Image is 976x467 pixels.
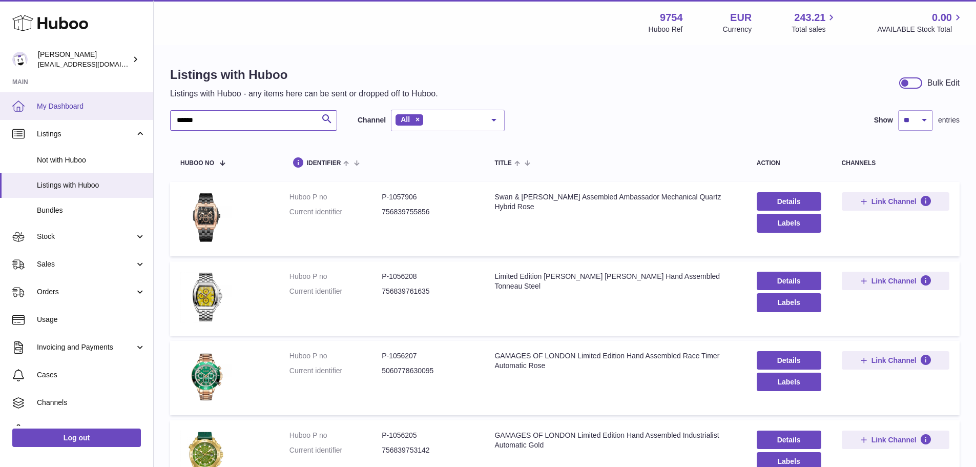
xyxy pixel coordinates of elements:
[792,11,837,34] a: 243.21 Total sales
[37,180,146,190] span: Listings with Huboo
[871,435,917,444] span: Link Channel
[37,259,135,269] span: Sales
[170,67,438,83] h1: Listings with Huboo
[660,11,683,25] strong: 9754
[757,293,821,312] button: Labels
[38,60,151,68] span: [EMAIL_ADDRESS][DOMAIN_NAME]
[382,351,474,361] dd: P-1056207
[871,356,917,365] span: Link Channel
[874,115,893,125] label: Show
[842,431,949,449] button: Link Channel
[757,192,821,211] a: Details
[382,272,474,281] dd: P-1056208
[792,25,837,34] span: Total sales
[382,445,474,455] dd: 756839753142
[289,272,382,281] dt: Huboo P no
[289,192,382,202] dt: Huboo P no
[382,431,474,440] dd: P-1056205
[932,11,952,25] span: 0.00
[37,101,146,111] span: My Dashboard
[37,155,146,165] span: Not with Huboo
[757,373,821,391] button: Labels
[307,160,341,167] span: identifier
[494,192,736,212] div: Swan & [PERSON_NAME] Assembled Ambassador Mechanical Quartz Hybrid Rose
[12,52,28,67] img: internalAdmin-9754@internal.huboo.com
[37,206,146,215] span: Bundles
[757,214,821,232] button: Labels
[494,272,736,291] div: Limited Edition [PERSON_NAME] [PERSON_NAME] Hand Assembled Tonneau Steel
[757,351,821,370] a: Details
[382,207,474,217] dd: 756839755856
[180,351,232,402] img: GAMAGES OF LONDON Limited Edition Hand Assembled Race Timer Automatic Rose
[871,276,917,286] span: Link Channel
[358,115,386,125] label: Channel
[37,370,146,380] span: Cases
[938,115,960,125] span: entries
[37,342,135,352] span: Invoicing and Payments
[289,207,382,217] dt: Current identifier
[37,398,146,408] span: Channels
[37,287,135,297] span: Orders
[842,192,949,211] button: Link Channel
[723,25,752,34] div: Currency
[180,192,232,243] img: Swan & Edgar Hand Assembled Ambassador Mechanical Quartz Hybrid Rose
[877,11,964,34] a: 0.00 AVAILABLE Stock Total
[180,160,214,167] span: Huboo no
[871,197,917,206] span: Link Channel
[37,315,146,324] span: Usage
[842,351,949,370] button: Link Channel
[757,160,821,167] div: action
[401,115,410,124] span: All
[382,366,474,376] dd: 5060778630095
[12,429,141,447] a: Log out
[289,445,382,455] dt: Current identifier
[38,50,130,69] div: [PERSON_NAME]
[494,351,736,371] div: GAMAGES OF LONDON Limited Edition Hand Assembled Race Timer Automatic Rose
[649,25,683,34] div: Huboo Ref
[289,287,382,296] dt: Current identifier
[289,431,382,440] dt: Huboo P no
[927,77,960,89] div: Bulk Edit
[730,11,752,25] strong: EUR
[37,129,135,139] span: Listings
[289,351,382,361] dt: Huboo P no
[37,425,146,435] span: Settings
[757,431,821,449] a: Details
[794,11,825,25] span: 243.21
[494,431,736,450] div: GAMAGES OF LONDON Limited Edition Hand Assembled Industrialist Automatic Gold
[842,160,949,167] div: channels
[382,192,474,202] dd: P-1057906
[494,160,511,167] span: title
[37,232,135,241] span: Stock
[757,272,821,290] a: Details
[877,25,964,34] span: AVAILABLE Stock Total
[382,287,474,296] dd: 756839761635
[170,88,438,99] p: Listings with Huboo - any items here can be sent or dropped off to Huboo.
[842,272,949,290] button: Link Channel
[180,272,232,323] img: Limited Edition Mann Egerton Hand Assembled Tonneau Steel
[289,366,382,376] dt: Current identifier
